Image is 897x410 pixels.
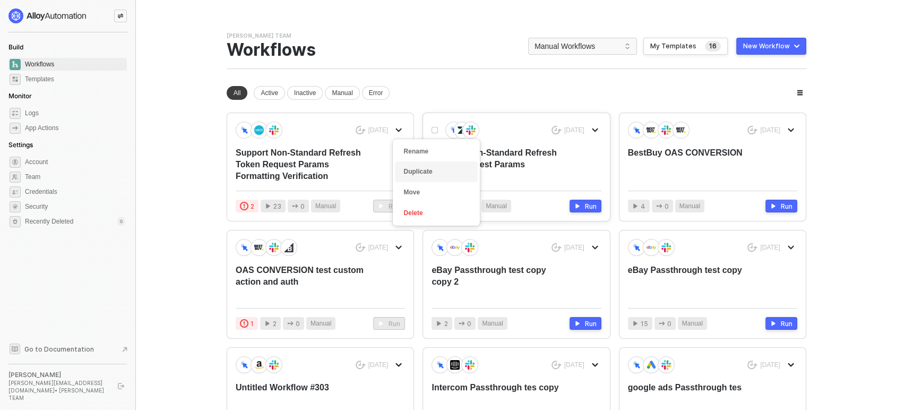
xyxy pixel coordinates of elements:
[646,125,656,135] img: icon
[676,125,686,135] img: icon
[296,32,343,39] a: Team Settings→
[450,243,460,252] img: icon
[403,187,469,198] div: Move
[659,320,665,327] span: icon-app-actions
[10,186,21,198] span: credentials
[227,32,291,40] div: [PERSON_NAME] TEAM
[765,317,797,330] button: Run
[227,86,247,100] div: All
[273,201,281,211] span: 23
[788,127,794,133] span: icon-arrow-down
[641,319,648,329] span: 15
[25,200,125,213] span: Security
[25,217,73,226] span: Recently Deleted
[300,201,305,211] span: 0
[592,362,598,368] span: icon-arrow-down
[8,8,127,23] a: logo
[10,344,20,354] span: documentation
[682,319,703,329] span: Manual
[467,319,471,329] span: 0
[10,157,21,168] span: settings
[315,201,336,211] span: Manual
[368,361,389,370] div: [DATE]
[119,344,130,355] span: document-arrow
[641,201,645,211] span: 4
[466,125,476,135] img: icon
[292,203,298,209] span: icon-app-actions
[287,320,294,327] span: icon-app-actions
[368,126,389,135] div: [DATE]
[667,319,671,329] span: 0
[403,147,469,157] div: Rename
[236,147,371,182] div: Support Non-Standard Refresh Token Request Params Formatting Verification
[8,43,23,51] span: Build
[705,41,721,52] span: 16
[25,170,125,183] span: Team
[269,360,279,370] img: icon
[679,201,700,211] span: Manual
[650,42,696,50] div: My Templates
[284,243,294,252] img: icon
[788,362,794,368] span: icon-arrow-down
[432,147,567,182] div: Support Non-Standard Refresh Token Request Params Formatting
[570,317,601,330] button: Run
[788,244,794,251] span: icon-arrow-down
[632,243,641,252] img: icon
[551,243,562,252] span: icon-success-page
[564,126,584,135] div: [DATE]
[435,360,445,369] img: icon
[736,38,806,55] button: New Workflow
[236,264,371,300] div: OAS CONVERSION test custom action and auth
[25,156,125,168] span: Account
[8,343,127,355] a: Knowledge Base
[10,123,21,134] span: icon-app-actions
[251,201,254,211] span: 2
[395,362,402,368] span: icon-arrow-down
[747,361,757,370] span: icon-success-page
[444,319,448,329] span: 2
[117,13,124,19] span: icon-swap
[449,125,459,134] img: icon
[781,202,792,211] div: Run
[118,383,124,389] span: logout
[628,264,763,300] div: eBay Passthrough test copy
[646,360,656,370] img: icon
[632,360,641,369] img: icon
[760,361,780,370] div: [DATE]
[325,86,359,100] div: Manual
[10,59,21,70] span: dashboard
[269,125,279,135] img: icon
[254,125,264,135] img: icon
[310,319,331,329] span: Manual
[362,86,390,100] div: Error
[570,200,601,212] button: Run
[356,361,366,370] span: icon-success-page
[239,360,249,369] img: icon
[10,108,21,119] span: icon-logs
[551,126,562,135] span: icon-success-page
[760,243,780,252] div: [DATE]
[10,201,21,212] span: security
[25,124,58,133] div: App Actions
[10,172,21,183] span: team
[254,361,264,369] img: icon
[432,264,567,300] div: eBay Passthrough test copy copy 2
[747,126,757,135] span: icon-success-page
[25,107,125,119] span: Logs
[661,243,671,252] img: icon
[585,202,597,211] div: Run
[10,216,21,227] span: settings
[585,319,597,328] div: Run
[395,244,402,251] span: icon-arrow-down
[254,86,285,100] div: Active
[356,126,366,135] span: icon-success-page
[403,208,469,218] div: Delete
[486,201,506,211] span: Manual
[465,243,475,252] img: icon
[632,125,641,134] img: icon
[296,319,300,329] span: 0
[269,243,279,252] img: icon
[24,345,94,354] span: Go to Documentation
[8,8,87,23] img: logo
[118,217,125,226] div: 0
